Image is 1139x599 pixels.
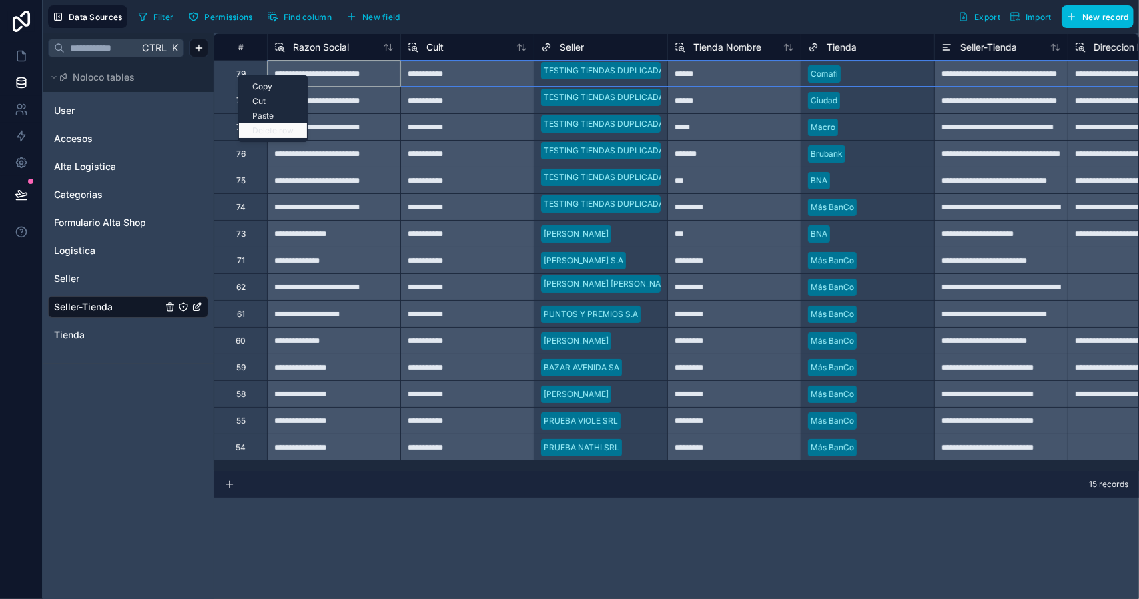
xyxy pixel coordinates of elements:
[54,244,162,257] a: Logistica
[544,255,623,267] div: [PERSON_NAME] S.A
[811,388,854,400] div: Más BanCo
[1026,12,1052,22] span: Import
[1082,12,1129,22] span: New record
[811,95,837,107] div: Ciudad
[544,171,669,183] div: TESTING TIENDAS DUPLICADAS
[811,68,838,80] div: Comafi
[811,228,827,240] div: BNA
[693,41,761,54] span: Tienda Nombre
[811,201,854,213] div: Más BanCo
[224,42,257,52] div: #
[236,69,246,79] div: 79
[236,389,246,400] div: 58
[133,7,179,27] button: Filter
[183,7,262,27] a: Permissions
[236,202,246,213] div: 74
[153,12,174,22] span: Filter
[1056,5,1134,28] a: New record
[236,336,246,346] div: 60
[48,296,208,318] div: Seller-Tienda
[54,272,162,285] a: Seller
[811,308,854,320] div: Más BanCo
[54,104,162,117] a: User
[48,100,208,121] div: User
[293,41,349,54] span: Razon Social
[544,118,669,130] div: TESTING TIENDAS DUPLICADAS
[48,268,208,289] div: Seller
[811,335,854,347] div: Más BanCo
[811,175,827,187] div: BNA
[54,244,95,257] span: Logistica
[236,442,246,453] div: 54
[48,324,208,346] div: Tienda
[54,272,79,285] span: Seller
[54,132,93,145] span: Accesos
[237,309,245,320] div: 61
[48,212,208,233] div: Formulario Alta Shop
[544,388,609,400] div: [PERSON_NAME]
[54,328,85,342] span: Tienda
[544,228,609,240] div: [PERSON_NAME]
[1062,5,1134,28] button: New record
[263,7,336,27] button: Find column
[811,362,854,374] div: Más BanCo
[236,416,246,426] div: 55
[236,362,246,373] div: 59
[54,160,162,173] a: Alta Logistica
[54,132,162,145] a: Accesos
[426,41,444,54] span: Cuit
[960,41,1017,54] span: Seller-Tienda
[544,91,669,103] div: TESTING TIENDAS DUPLICADAS
[54,300,113,314] span: Seller-Tienda
[811,281,854,293] div: Más BanCo
[544,65,669,77] div: TESTING TIENDAS DUPLICADAS
[183,7,257,27] button: Permissions
[54,188,162,201] a: Categorias
[48,184,208,205] div: Categorias
[236,229,246,239] div: 73
[54,188,103,201] span: Categorias
[544,308,638,320] div: PUNTOS Y PREMIOS S.A
[1089,479,1128,490] span: 15 records
[236,95,246,106] div: 78
[236,175,246,186] div: 75
[544,415,618,427] div: PRUEBA VIOLE SRL
[69,12,123,22] span: Data Sources
[48,156,208,177] div: Alta Logistica
[239,123,307,138] div: Delete row
[811,255,854,267] div: Más BanCo
[811,148,843,160] div: Brubank
[236,122,246,133] div: 77
[54,300,162,314] a: Seller-Tienda
[954,5,1005,28] button: Export
[204,12,252,22] span: Permissions
[362,12,400,22] span: New field
[141,39,168,56] span: Ctrl
[48,5,127,28] button: Data Sources
[239,109,307,123] div: Paste
[974,12,1000,22] span: Export
[544,198,669,210] div: TESTING TIENDAS DUPLICADAS
[54,104,75,117] span: User
[544,335,609,347] div: [PERSON_NAME]
[811,121,835,133] div: Macro
[544,442,619,454] div: PRUEBA NATHI SRL
[237,255,245,266] div: 71
[827,41,857,54] span: Tienda
[54,328,162,342] a: Tienda
[544,145,669,157] div: TESTING TIENDAS DUPLICADAS
[239,94,307,109] div: Cut
[284,12,332,22] span: Find column
[560,41,584,54] span: Seller
[811,442,854,454] div: Más BanCo
[1005,5,1056,28] button: Import
[544,278,675,290] div: [PERSON_NAME] [PERSON_NAME]
[342,7,405,27] button: New field
[48,128,208,149] div: Accesos
[48,240,208,261] div: Logistica
[54,216,146,229] span: Formulario Alta Shop
[54,216,162,229] a: Formulario Alta Shop
[54,160,116,173] span: Alta Logistica
[544,362,619,374] div: BAZAR AVENIDA SA
[236,282,246,293] div: 62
